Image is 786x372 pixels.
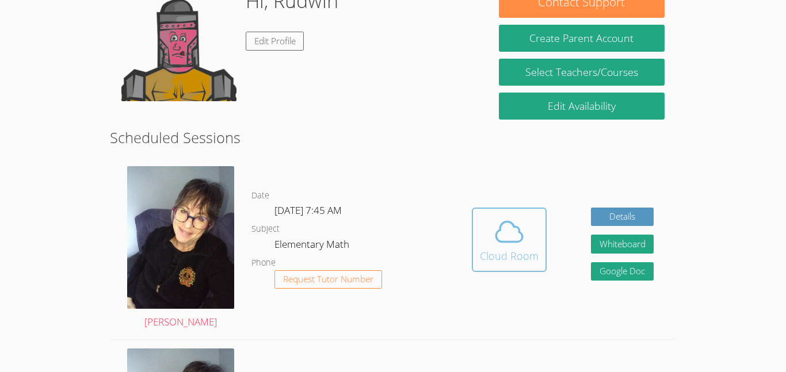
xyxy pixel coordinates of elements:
[499,25,665,52] button: Create Parent Account
[480,248,539,264] div: Cloud Room
[127,166,234,331] a: [PERSON_NAME]
[591,262,654,281] a: Google Doc
[472,208,547,272] button: Cloud Room
[283,275,373,283] span: Request Tutor Number
[127,166,234,309] img: avatar.png
[274,236,352,256] dd: Elementary Math
[274,204,342,217] span: [DATE] 7:45 AM
[251,256,276,270] dt: Phone
[110,126,676,148] h2: Scheduled Sessions
[251,222,280,236] dt: Subject
[591,208,654,227] a: Details
[591,235,654,254] button: Whiteboard
[499,59,665,86] a: Select Teachers/Courses
[499,93,665,120] a: Edit Availability
[246,32,304,51] a: Edit Profile
[274,270,382,289] button: Request Tutor Number
[251,189,269,203] dt: Date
